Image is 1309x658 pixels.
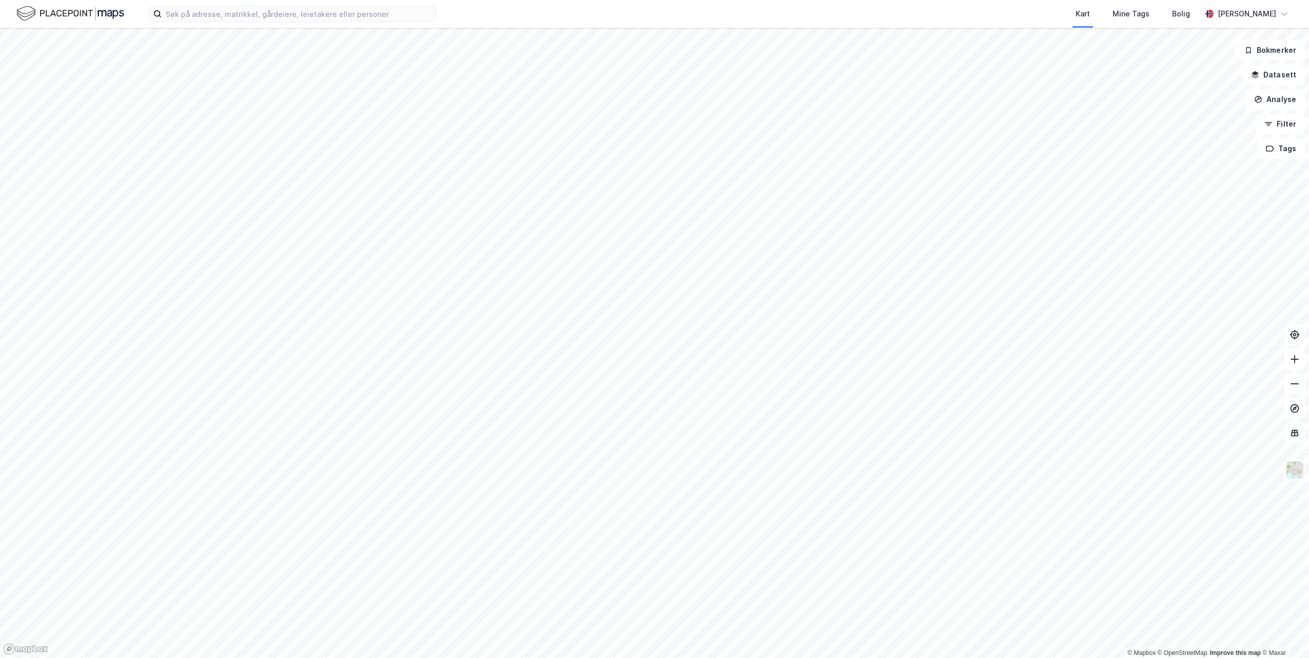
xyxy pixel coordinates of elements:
div: Kart [1076,8,1090,20]
button: Filter [1256,114,1305,134]
div: [PERSON_NAME] [1218,8,1276,20]
button: Tags [1257,138,1305,159]
a: OpenStreetMap [1158,649,1207,656]
button: Datasett [1242,65,1305,85]
a: Improve this map [1210,649,1261,656]
img: Z [1285,460,1304,480]
a: Mapbox [1127,649,1156,656]
input: Søk på adresse, matrikkel, gårdeiere, leietakere eller personer [162,6,435,22]
img: logo.f888ab2527a4732fd821a326f86c7f29.svg [16,5,124,23]
button: Analyse [1245,89,1305,110]
div: Kontrollprogram for chat [1258,609,1309,658]
div: Bolig [1172,8,1190,20]
button: Bokmerker [1236,40,1305,60]
iframe: Chat Widget [1258,609,1309,658]
a: Mapbox homepage [3,643,48,655]
div: Mine Tags [1113,8,1149,20]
